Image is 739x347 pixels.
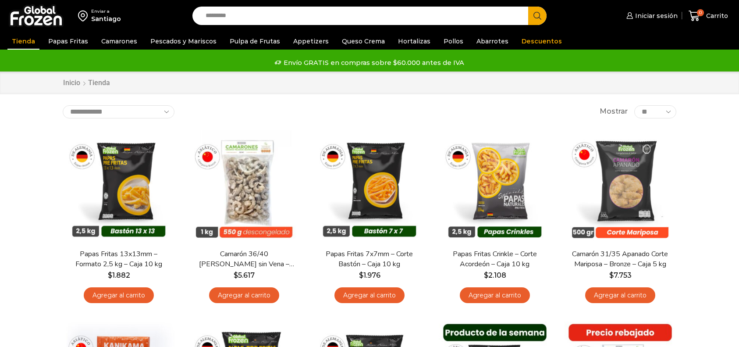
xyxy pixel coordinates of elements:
img: address-field-icon.svg [78,8,91,23]
a: Iniciar sesión [624,7,678,25]
select: Pedido de la tienda [63,105,174,118]
span: $ [234,271,238,279]
div: Santiago [91,14,121,23]
a: 0 Carrito [686,6,730,26]
a: Agregar al carrito: “Camarón 36/40 Crudo Pelado sin Vena - Bronze - Caja 10 kg” [209,287,279,304]
a: Hortalizas [394,33,435,50]
button: Search button [528,7,547,25]
span: Carrito [704,11,728,20]
span: 0 [697,9,704,16]
a: Papas Fritas [44,33,92,50]
a: Pescados y Mariscos [146,33,221,50]
a: Papas Fritas Crinkle – Corte Acordeón – Caja 10 kg [444,249,545,269]
bdi: 5.617 [234,271,255,279]
a: Appetizers [289,33,333,50]
a: Tienda [7,33,39,50]
a: Pulpa de Frutas [225,33,284,50]
a: Camarones [97,33,142,50]
a: Agregar al carrito: “Papas Fritas Crinkle - Corte Acordeón - Caja 10 kg” [460,287,530,304]
a: Inicio [63,78,81,88]
span: $ [108,271,112,279]
a: Agregar al carrito: “Papas Fritas 13x13mm - Formato 2,5 kg - Caja 10 kg” [84,287,154,304]
a: Queso Crema [338,33,389,50]
span: $ [359,271,363,279]
span: $ [609,271,614,279]
a: Abarrotes [472,33,513,50]
span: Mostrar [600,107,628,117]
bdi: 1.882 [108,271,130,279]
a: Descuentos [517,33,566,50]
bdi: 1.976 [359,271,380,279]
span: $ [484,271,488,279]
a: Agregar al carrito: “Papas Fritas 7x7mm - Corte Bastón - Caja 10 kg” [334,287,405,304]
a: Camarón 31/35 Apanado Corte Mariposa – Bronze – Caja 5 kg [570,249,671,269]
h1: Tienda [88,79,110,87]
nav: Breadcrumb [63,78,110,88]
a: Papas Fritas 13x13mm – Formato 2,5 kg – Caja 10 kg [68,249,169,269]
bdi: 7.753 [609,271,632,279]
span: Iniciar sesión [633,11,678,20]
a: Agregar al carrito: “Camarón 31/35 Apanado Corte Mariposa - Bronze - Caja 5 kg” [585,287,655,304]
a: Camarón 36/40 [PERSON_NAME] sin Vena – Bronze – Caja 10 kg [194,249,295,269]
a: Papas Fritas 7x7mm – Corte Bastón – Caja 10 kg [319,249,420,269]
a: Pollos [439,33,468,50]
div: Enviar a [91,8,121,14]
bdi: 2.108 [484,271,506,279]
